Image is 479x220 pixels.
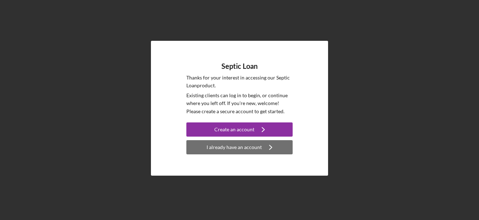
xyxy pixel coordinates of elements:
[221,62,258,70] h4: Septic Loan
[214,122,254,137] div: Create an account
[186,140,293,154] button: I already have an account
[186,122,293,137] button: Create an account
[186,122,293,138] a: Create an account
[186,74,293,90] p: Thanks for your interest in accessing our Septic Loan product.
[186,92,293,115] p: Existing clients can log in to begin, or continue where you left off. If you're new, welcome! Ple...
[207,140,262,154] div: I already have an account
